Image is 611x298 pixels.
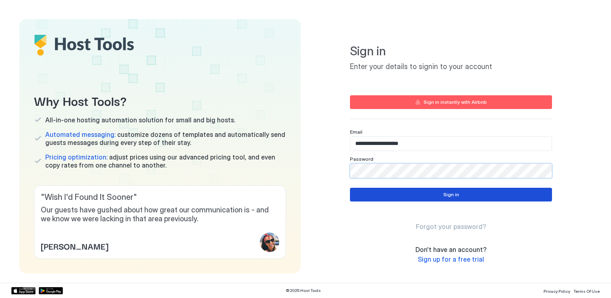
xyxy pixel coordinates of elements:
[350,95,552,109] button: Sign in instantly with Airbnb
[11,287,36,294] a: App Store
[416,222,486,231] a: Forgot your password?
[45,153,286,169] span: adjust prices using our advanced pricing tool, and even copy rates from one channel to another.
[573,286,600,295] a: Terms Of Use
[350,129,362,135] span: Email
[34,91,286,109] span: Why Host Tools?
[350,188,552,201] button: Sign in
[443,191,459,198] div: Sign in
[45,130,116,139] span: Automated messaging:
[423,99,487,106] div: Sign in instantly with Airbnb
[350,44,552,59] span: Sign in
[286,288,321,293] span: © 2025 Host Tools
[8,271,27,290] iframe: Intercom live chat
[350,62,552,71] span: Enter your details to signin to your account
[41,240,108,252] span: [PERSON_NAME]
[45,130,286,147] span: customize dozens of templates and automatically send guests messages during every step of their s...
[41,192,279,202] span: " Wish I'd Found It Sooner "
[418,255,484,263] span: Sign up for a free trial
[41,206,279,224] span: Our guests have gushed about how great our communication is - and we know we were lacking in that...
[350,137,552,151] input: Input Field
[350,164,552,178] input: Input Field
[45,116,235,124] span: All-in-one hosting automation solution for small and big hosts.
[544,286,570,295] a: Privacy Policy
[39,287,63,294] a: Google Play Store
[415,246,487,254] span: Don't have an account?
[418,255,484,264] a: Sign up for a free trial
[260,233,279,252] div: profile
[573,289,600,294] span: Terms Of Use
[544,289,570,294] span: Privacy Policy
[45,153,107,161] span: Pricing optimization:
[350,156,373,162] span: Password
